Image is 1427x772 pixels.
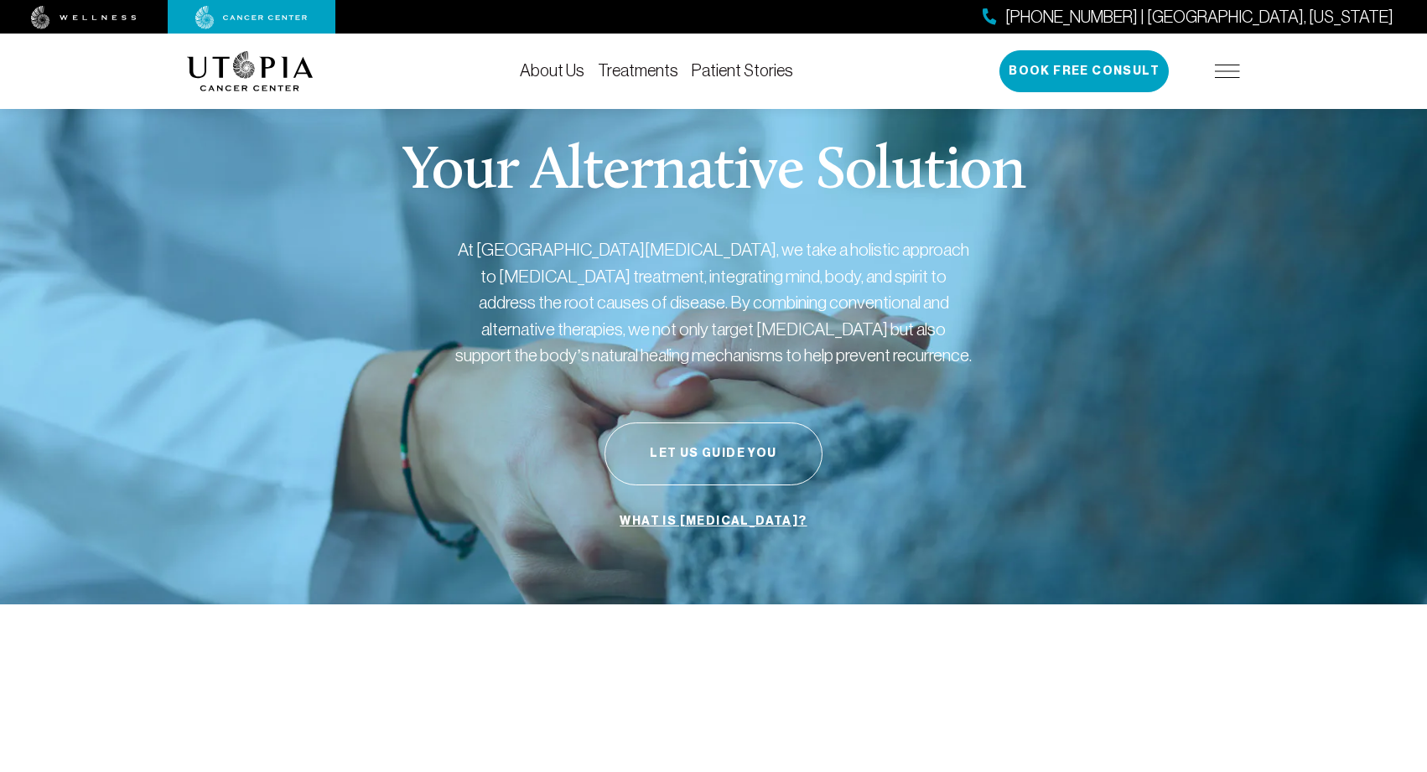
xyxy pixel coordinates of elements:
[195,6,308,29] img: cancer center
[187,51,314,91] img: logo
[598,61,678,80] a: Treatments
[692,61,793,80] a: Patient Stories
[1005,5,1393,29] span: [PHONE_NUMBER] | [GEOGRAPHIC_DATA], [US_STATE]
[615,505,811,537] a: What is [MEDICAL_DATA]?
[454,236,973,369] p: At [GEOGRAPHIC_DATA][MEDICAL_DATA], we take a holistic approach to [MEDICAL_DATA] treatment, inte...
[31,6,137,29] img: wellness
[999,50,1169,92] button: Book Free Consult
[520,61,584,80] a: About Us
[983,5,1393,29] a: [PHONE_NUMBER] | [GEOGRAPHIC_DATA], [US_STATE]
[402,142,1025,203] p: Your Alternative Solution
[605,422,822,485] button: Let Us Guide You
[1215,65,1240,78] img: icon-hamburger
